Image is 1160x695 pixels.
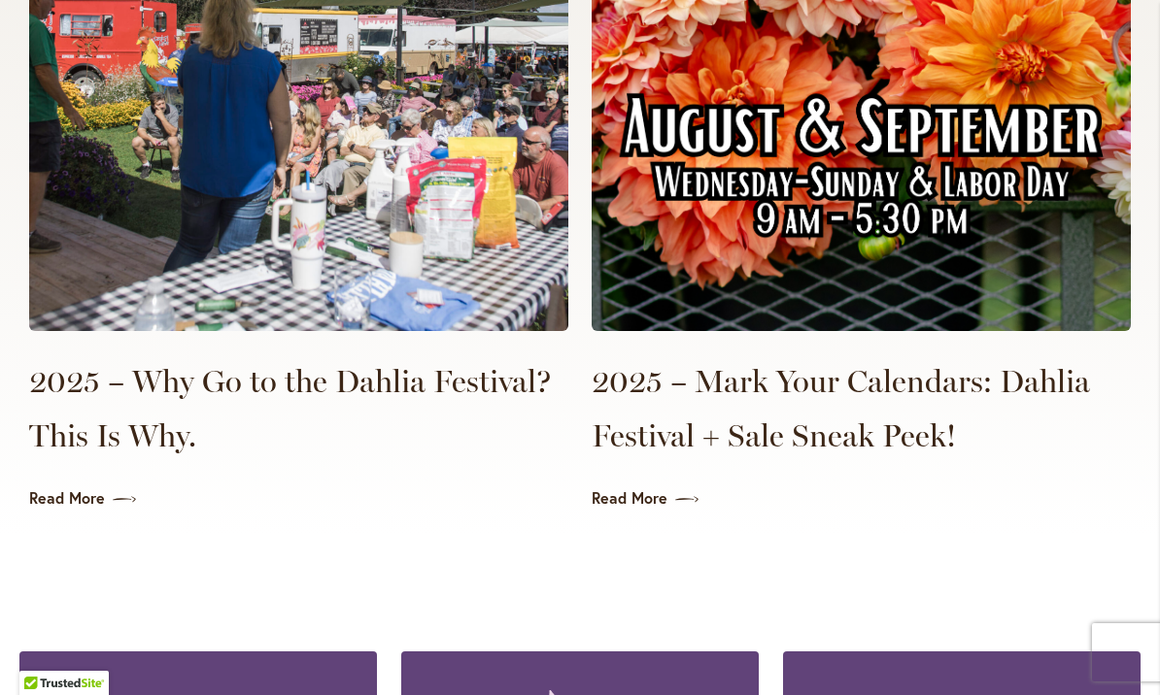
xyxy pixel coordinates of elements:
a: Read More [592,487,1131,510]
a: 2025 – Mark Your Calendars: Dahlia Festival + Sale Sneak Peek! [592,354,1131,463]
a: 2025 – Why Go to the Dahlia Festival? This Is Why. [29,354,568,463]
a: Read More [29,487,568,510]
